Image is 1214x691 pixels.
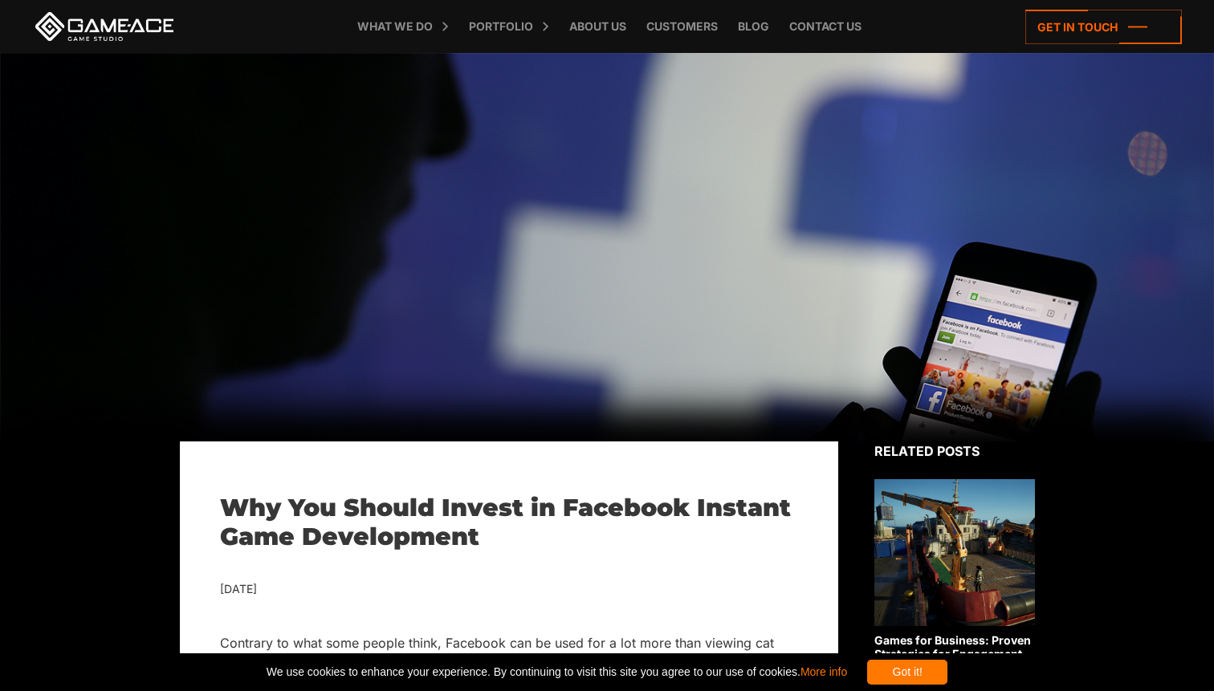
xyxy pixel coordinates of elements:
h1: Why You Should Invest in Facebook Instant Game Development [220,494,798,551]
img: Related [874,479,1035,626]
a: Get in touch [1025,10,1182,44]
a: More info [801,665,847,678]
div: Related posts [874,441,1035,461]
span: We use cookies to enhance your experience. By continuing to visit this site you agree to our use ... [267,660,847,685]
a: Games for Business: Proven Strategies for Engagement and Growth [874,479,1035,674]
div: Got it! [867,660,947,685]
div: [DATE] [220,579,798,600]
